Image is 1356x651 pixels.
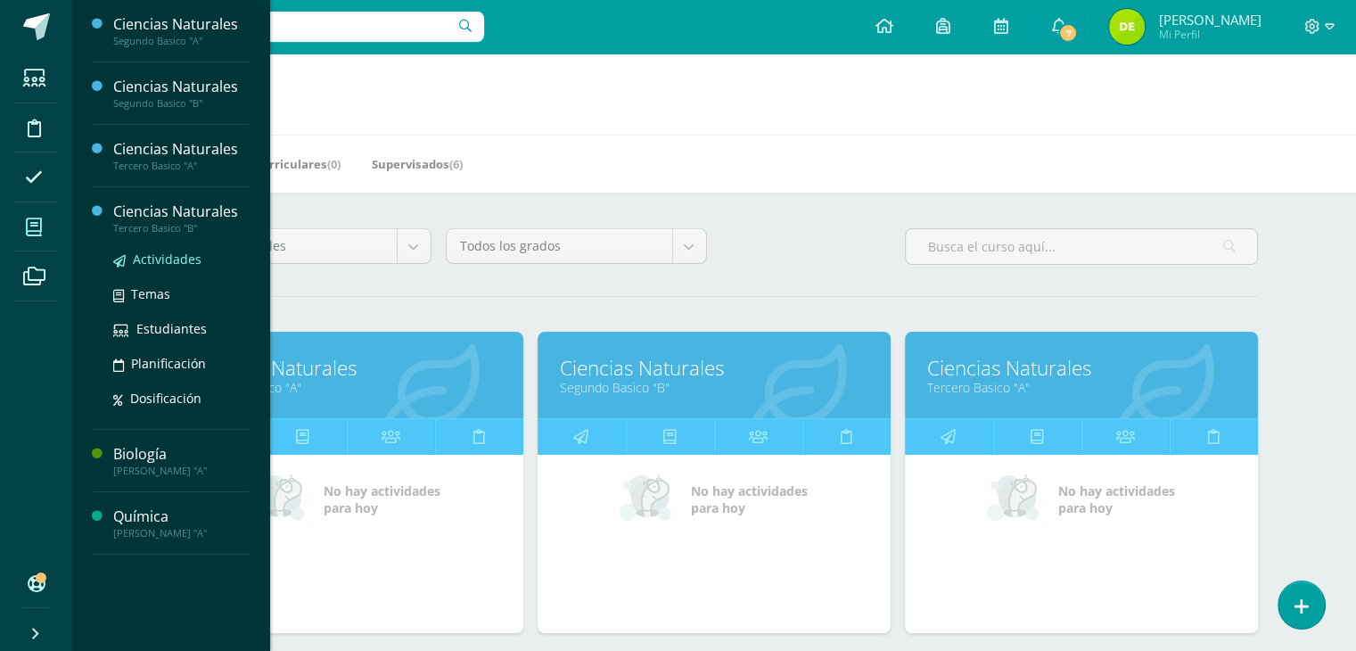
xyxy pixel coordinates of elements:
[113,160,249,172] div: Tercero Basico "A"
[620,473,678,526] img: no_activities_small.png
[113,527,249,540] div: [PERSON_NAME] "A"
[193,379,501,396] a: Segundo Basico "A"
[327,156,341,172] span: (0)
[83,12,484,42] input: Busca un usuario...
[131,285,170,302] span: Temas
[201,150,341,178] a: Mis Extracurriculares(0)
[560,379,868,396] a: Segundo Basico "B"
[113,388,249,408] a: Dosificación
[193,354,501,382] a: Ciencias Naturales
[927,379,1236,396] a: Tercero Basico "A"
[449,156,463,172] span: (6)
[372,150,463,178] a: Supervisados(6)
[460,229,659,263] span: Todos los grados
[1158,11,1261,29] span: [PERSON_NAME]
[113,222,249,235] div: Tercero Basico "B"
[113,465,249,477] div: [PERSON_NAME] "A"
[136,320,207,337] span: Estudiantes
[1109,9,1145,45] img: 29c298bc4911098bb12dddd104e14123.png
[113,507,249,527] div: Química
[1058,482,1175,516] span: No hay actividades para hoy
[131,355,206,372] span: Planificación
[130,390,201,407] span: Dosificación
[113,444,249,465] div: Biología
[113,139,249,172] a: Ciencias NaturalesTercero Basico "A"
[113,507,249,540] a: Química[PERSON_NAME] "A"
[691,482,808,516] span: No hay actividades para hoy
[113,77,249,97] div: Ciencias Naturales
[447,229,706,263] a: Todos los grados
[113,14,249,35] div: Ciencias Naturales
[1058,23,1078,43] span: 7
[560,354,868,382] a: Ciencias Naturales
[113,139,249,160] div: Ciencias Naturales
[113,249,249,269] a: Actividades
[133,251,201,268] span: Actividades
[1158,27,1261,42] span: Mi Perfil
[927,354,1236,382] a: Ciencias Naturales
[113,353,249,374] a: Planificación
[185,229,383,263] span: Todos los niveles
[113,444,249,477] a: Biología[PERSON_NAME] "A"
[324,482,440,516] span: No hay actividades para hoy
[113,318,249,339] a: Estudiantes
[113,97,249,110] div: Segundo Basico "B"
[113,202,249,235] a: Ciencias NaturalesTercero Basico "B"
[113,284,249,304] a: Temas
[113,77,249,110] a: Ciencias NaturalesSegundo Basico "B"
[113,14,249,47] a: Ciencias NaturalesSegundo Basico "A"
[171,229,431,263] a: Todos los niveles
[906,229,1257,264] input: Busca el curso aquí...
[113,202,249,222] div: Ciencias Naturales
[113,35,249,47] div: Segundo Basico "A"
[987,473,1046,526] img: no_activities_small.png
[252,473,311,526] img: no_activities_small.png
